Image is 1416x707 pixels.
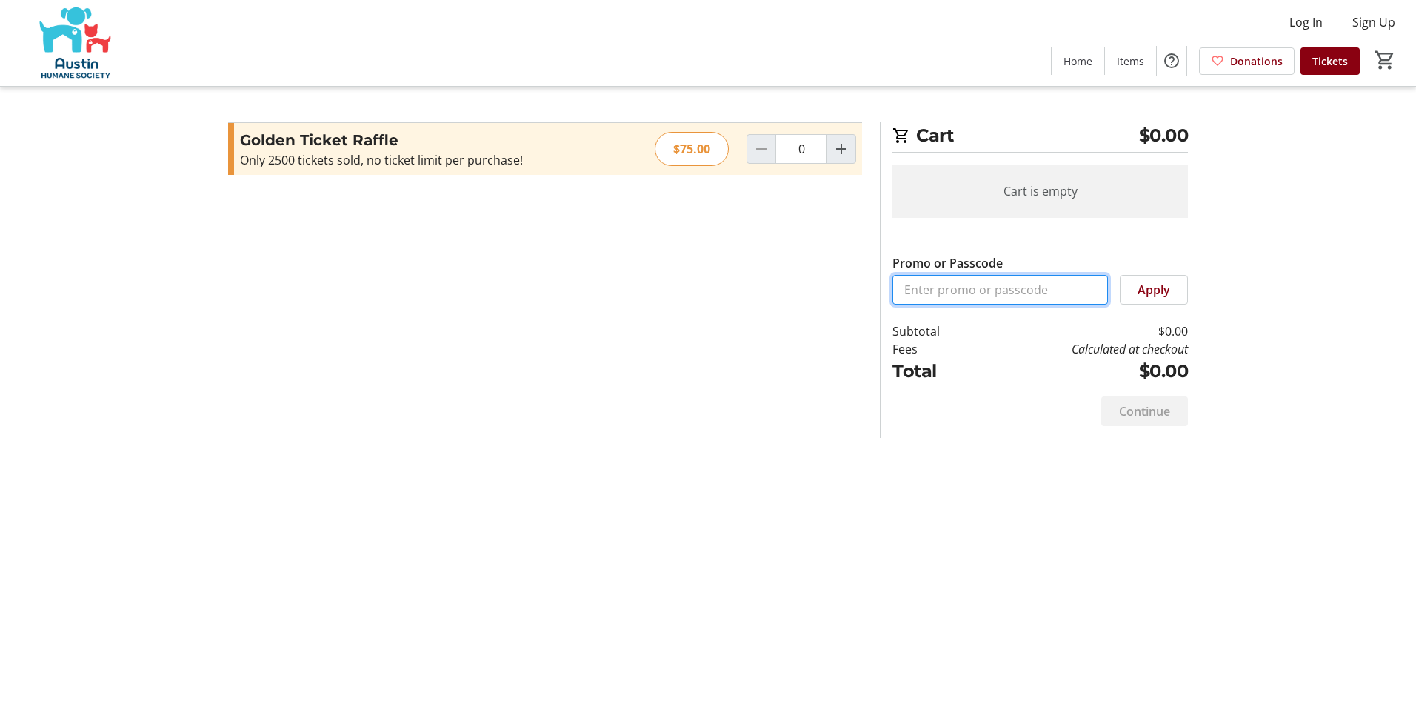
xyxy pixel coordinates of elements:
span: Tickets [1312,53,1348,69]
div: Only 2500 tickets sold, no ticket limit per purchase! [240,151,564,169]
button: Apply [1120,275,1188,305]
button: Sign Up [1340,10,1407,34]
a: Items [1105,47,1156,75]
a: Tickets [1300,47,1360,75]
button: Log In [1278,10,1335,34]
div: Cart is empty [892,165,1188,218]
div: $75.00 [655,132,729,166]
input: Enter promo or passcode [892,275,1108,305]
label: Promo or Passcode [892,254,1003,272]
span: Items [1117,53,1144,69]
button: Help [1157,46,1186,76]
button: Cart [1372,47,1398,73]
span: Home [1063,53,1092,69]
h3: Golden Ticket Raffle [240,129,564,151]
button: Increment by one [827,135,855,163]
span: $0.00 [1139,122,1189,149]
td: Fees [892,340,978,358]
td: $0.00 [978,358,1188,385]
h2: Cart [892,122,1188,153]
span: Log In [1289,13,1323,31]
span: Donations [1230,53,1283,69]
span: Apply [1138,281,1170,299]
td: $0.00 [978,322,1188,340]
a: Donations [1199,47,1295,75]
td: Subtotal [892,322,978,340]
img: Austin Humane Society's Logo [9,6,141,80]
td: Total [892,358,978,385]
a: Home [1052,47,1104,75]
td: Calculated at checkout [978,340,1188,358]
span: Sign Up [1352,13,1395,31]
input: Golden Ticket Raffle Quantity [775,134,827,164]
